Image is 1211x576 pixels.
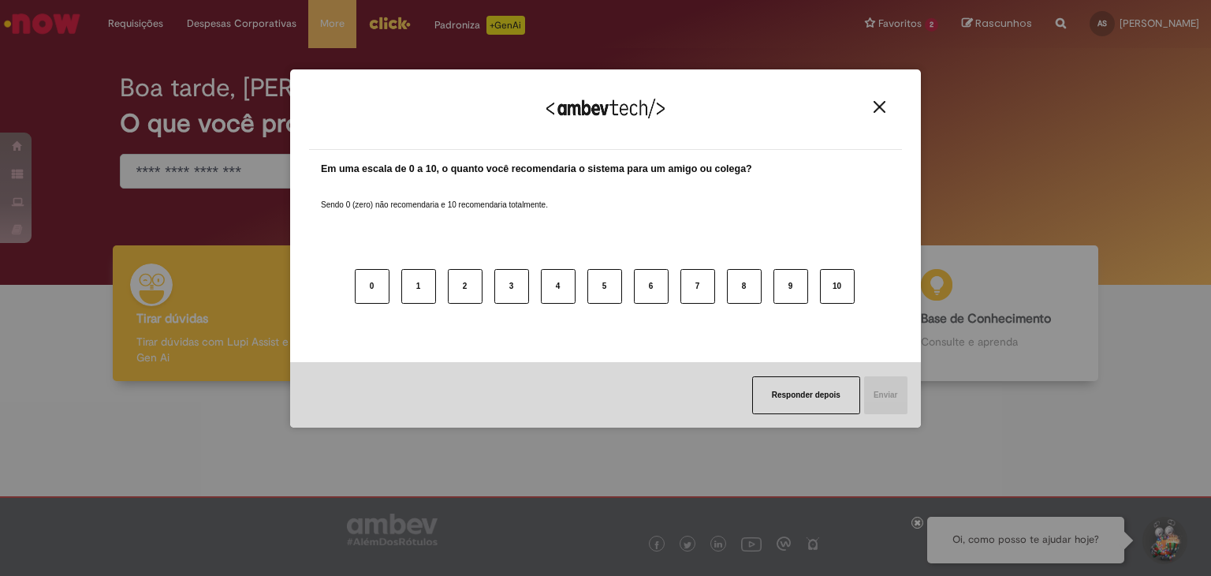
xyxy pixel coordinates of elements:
label: Sendo 0 (zero) não recomendaria e 10 recomendaria totalmente. [321,181,548,211]
button: Responder depois [752,376,860,414]
button: 9 [773,269,808,304]
button: 3 [494,269,529,304]
button: 7 [680,269,715,304]
button: 2 [448,269,483,304]
img: Logo Ambevtech [546,99,665,118]
button: 8 [727,269,762,304]
button: 1 [401,269,436,304]
button: 0 [355,269,389,304]
button: 5 [587,269,622,304]
button: 10 [820,269,855,304]
button: 4 [541,269,576,304]
img: Close [874,101,885,113]
button: Close [869,100,890,114]
label: Em uma escala de 0 a 10, o quanto você recomendaria o sistema para um amigo ou colega? [321,162,752,177]
button: 6 [634,269,669,304]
